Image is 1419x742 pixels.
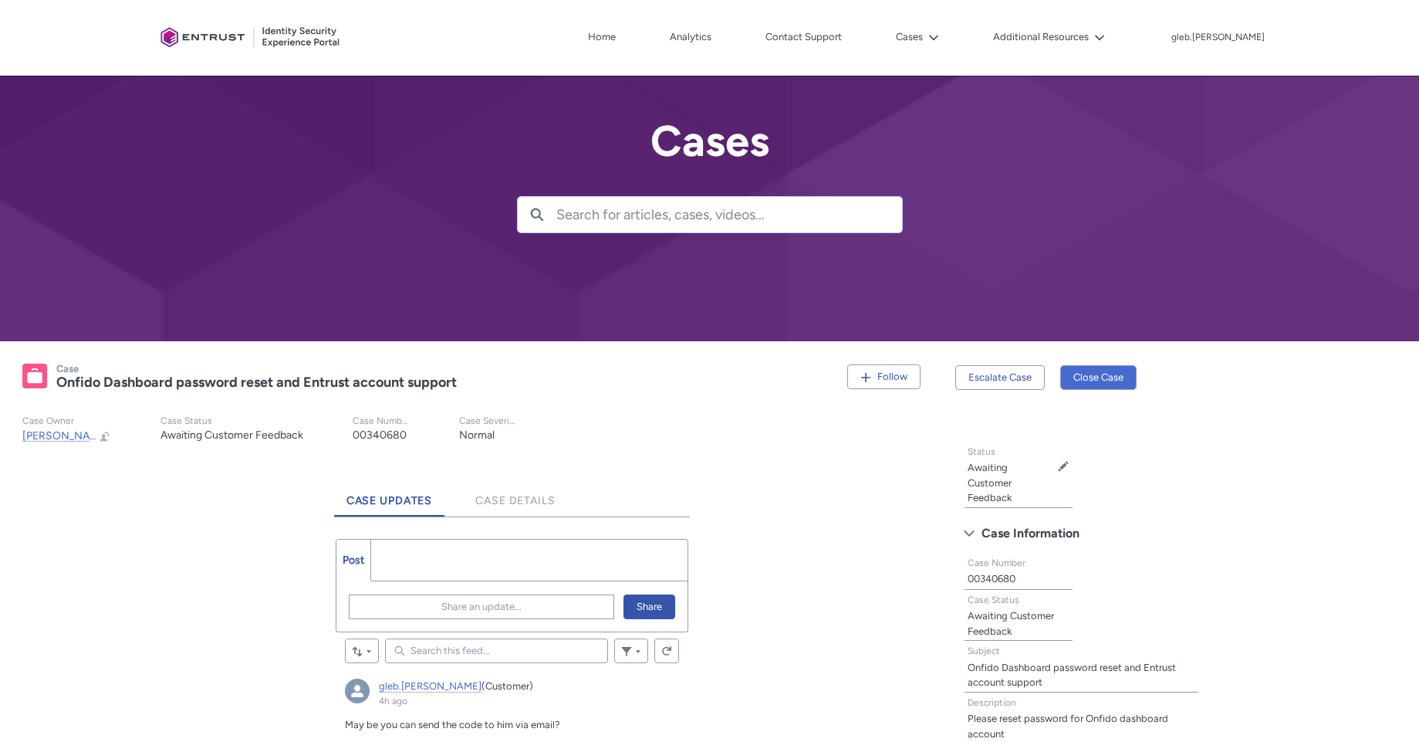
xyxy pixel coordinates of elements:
records-entity-label: Case [56,363,79,374]
span: Status [968,446,995,457]
input: Search this feed... [385,639,608,663]
span: Case Number [968,557,1025,568]
span: Share an update... [441,595,522,618]
button: Escalate Case [955,365,1045,390]
button: Share [623,595,675,619]
lightning-formatted-text: Awaiting Customer Feedback [968,462,1012,503]
a: gleb.[PERSON_NAME] [379,680,481,693]
button: Share an update... [349,595,614,619]
span: Case Details [475,494,556,507]
a: Home [584,25,620,49]
p: Case Severity [459,415,516,427]
img: gleb.borisov [345,679,370,703]
button: User Profile gleb.borisov [1171,29,1265,44]
a: Post [336,540,371,581]
button: Cases [892,25,943,49]
button: Case Information [956,521,1208,546]
button: Search [518,197,556,232]
p: Case Number [353,415,410,427]
span: Case Updates [346,494,433,507]
span: Case Information [981,522,1079,545]
button: Change Owner [99,429,111,442]
button: Edit Status [1057,460,1069,473]
span: May be you can send the code to him via email? [345,719,560,730]
p: Case Status [160,415,303,427]
button: Close Case [1060,365,1137,390]
button: Refresh this feed [654,639,679,663]
lightning-formatted-text: Onfido Dashboard password reset and Entrust account support [968,662,1176,689]
span: Share [637,595,662,618]
a: Case Details [463,474,568,517]
lightning-formatted-text: Awaiting Customer Feedback [160,429,303,442]
p: gleb.[PERSON_NAME] [1171,32,1265,43]
lightning-formatted-text: Onfido Dashboard password reset and Entrust account support [56,374,457,391]
span: Post [343,554,364,567]
input: Search for articles, cases, videos... [556,197,902,232]
a: Case Updates [334,474,445,517]
button: Follow [847,364,921,389]
lightning-formatted-text: 00340680 [968,573,1015,584]
a: Analytics, opens in new tab [666,25,715,49]
p: Case Owner [22,415,111,427]
lightning-formatted-text: Awaiting Customer Feedback [968,610,1054,637]
div: Chatter Publisher [336,539,688,632]
h2: Cases [517,117,903,165]
span: Case Status [968,595,1019,605]
lightning-formatted-text: 00340680 [353,429,407,442]
span: (Customer) [481,680,533,692]
lightning-formatted-text: Normal [459,429,495,442]
button: Additional Resources [989,25,1109,49]
span: Subject [968,645,1000,656]
a: Contact Support [762,25,846,49]
span: [PERSON_NAME].[PERSON_NAME] [22,429,198,442]
span: Description [968,697,1016,708]
span: Follow [877,371,907,382]
a: 4h ago [379,696,407,706]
